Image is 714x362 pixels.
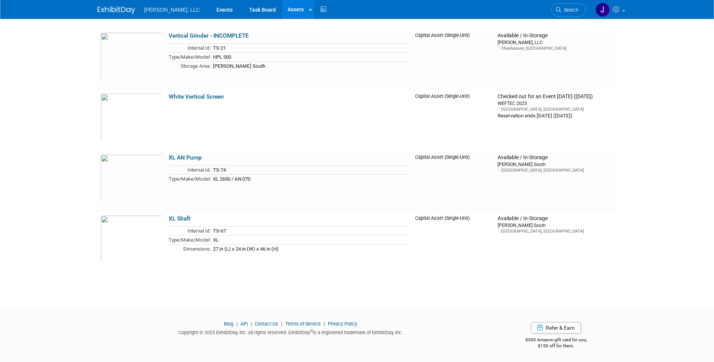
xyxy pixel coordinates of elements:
div: WEFTEC 2025 [498,100,614,106]
td: TS-74 [211,166,410,175]
div: $150 off for them. [495,343,617,349]
div: Checked out for an Event [DATE] ([DATE]) [498,93,614,100]
td: TS-67 [211,227,410,236]
div: [GEOGRAPHIC_DATA], [GEOGRAPHIC_DATA] [498,167,614,173]
a: Terms of Service [285,321,321,327]
span: Search [561,7,579,13]
a: Vertical Grinder - INCOMPLETE [169,32,249,39]
td: XL 2650 / AN 070 [211,174,410,183]
div: [PERSON_NAME] South [498,222,614,228]
a: API [241,321,248,327]
img: ExhibitDay [97,6,135,14]
div: Copyright © 2025 ExhibitDay, Inc. All rights reserved. ExhibitDay is a registered trademark of Ex... [97,327,484,336]
td: XL [211,235,410,244]
a: Blog [224,321,233,327]
td: HPL 300 [211,52,410,61]
td: TS-21 [211,44,410,53]
div: [GEOGRAPHIC_DATA], [GEOGRAPHIC_DATA] [498,228,614,234]
td: Capital Asset (Single-Unit) [412,90,495,151]
a: Refer & Earn [531,322,581,333]
td: Internal Id: [169,227,211,236]
div: [PERSON_NAME] South [498,161,614,167]
td: Capital Asset (Single-Unit) [412,212,495,273]
span: | [322,321,327,327]
span: | [279,321,284,327]
div: Available / In-Storage [498,154,614,161]
a: XL AN Pump [169,154,202,161]
td: Internal Id: [169,44,211,53]
span: | [234,321,239,327]
span: [PERSON_NAME], LLC [144,7,200,13]
span: | [249,321,254,327]
td: Dimensions: [169,244,211,253]
td: Type/Make/Model: [169,235,211,244]
span: Storage Area: [181,63,211,69]
a: Privacy Policy [328,321,357,327]
div: Available / In-Storage [498,32,614,39]
span: 27 in (L) x 24 in (W) x 46 in (H) [213,246,279,252]
sup: ® [310,329,313,333]
div: [GEOGRAPHIC_DATA], [GEOGRAPHIC_DATA] [498,106,614,112]
img: Josh Loso [595,3,610,17]
td: Capital Asset (Single-Unit) [412,151,495,212]
a: Contact Us [255,321,278,327]
div: Reservation ends [DATE] ([DATE]) [498,112,614,119]
td: Type/Make/Model: [169,52,211,61]
td: Internal Id: [169,166,211,175]
td: Type/Make/Model: [169,174,211,183]
a: XL Shaft [169,215,190,222]
div: [PERSON_NAME], LLC [498,39,614,46]
td: [PERSON_NAME] South [211,61,410,70]
a: Search [551,3,586,17]
div: $500 Amazon gift card for you, [495,332,617,349]
a: White Vertical Screen [169,93,224,100]
div: Chanhassen, [GEOGRAPHIC_DATA] [498,46,614,51]
td: Capital Asset (Single-Unit) [412,29,495,90]
div: Available / In-Storage [498,215,614,222]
